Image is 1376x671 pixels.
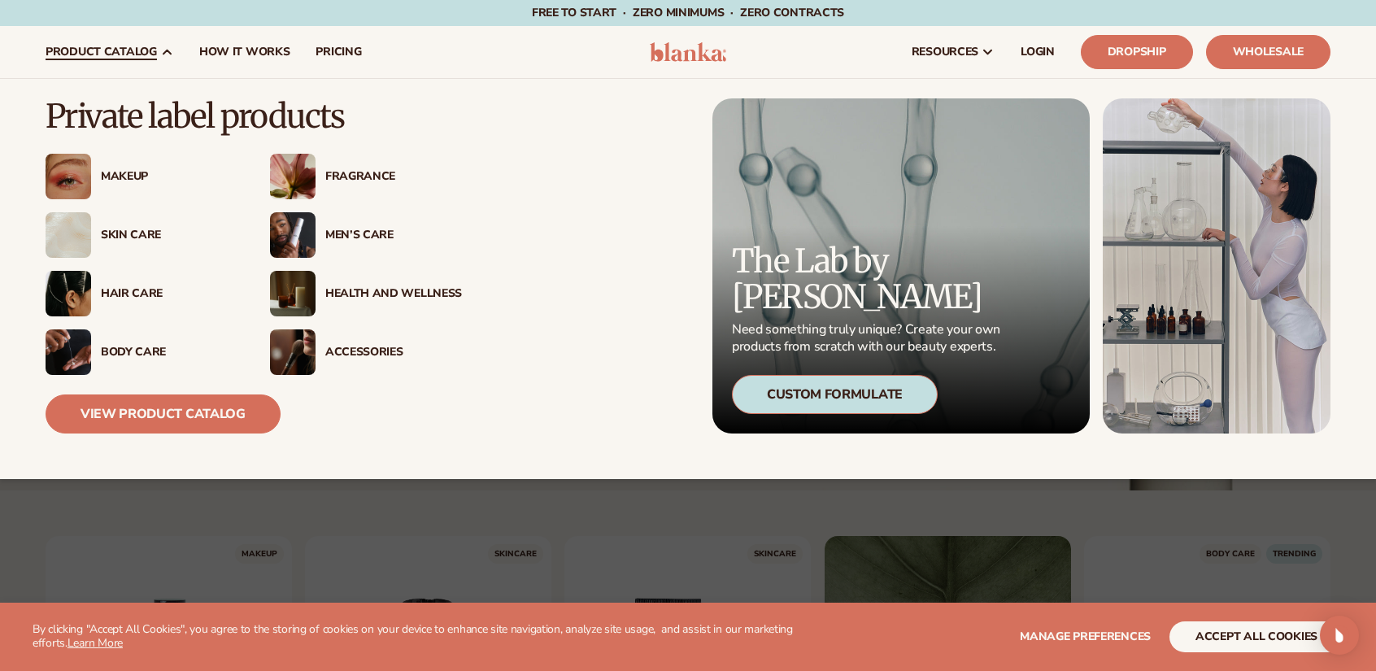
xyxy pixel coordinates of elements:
div: Fragrance [325,170,462,184]
img: Female with makeup brush. [270,329,316,375]
img: Male holding moisturizer bottle. [270,212,316,258]
a: Wholesale [1206,35,1330,69]
div: Body Care [101,346,237,359]
a: Dropship [1081,35,1193,69]
div: Custom Formulate [732,375,938,414]
a: Pink blooming flower. Fragrance [270,154,462,199]
button: accept all cookies [1169,621,1343,652]
div: Men’s Care [325,229,462,242]
a: View Product Catalog [46,394,281,434]
img: Female hair pulled back with clips. [46,271,91,316]
p: The Lab by [PERSON_NAME] [732,243,1005,315]
button: Manage preferences [1020,621,1151,652]
a: Male holding moisturizer bottle. Men’s Care [270,212,462,258]
p: Need something truly unique? Create your own products from scratch with our beauty experts. [732,321,1005,355]
span: Free to start · ZERO minimums · ZERO contracts [532,5,844,20]
a: Microscopic product formula. The Lab by [PERSON_NAME] Need something truly unique? Create your ow... [712,98,1090,434]
p: By clicking "Accept All Cookies", you agree to the storing of cookies on your device to enhance s... [33,623,806,651]
div: Health And Wellness [325,287,462,301]
a: pricing [303,26,374,78]
img: Candles and incense on table. [270,271,316,316]
a: LOGIN [1008,26,1068,78]
span: Manage preferences [1020,629,1151,644]
span: pricing [316,46,361,59]
div: Hair Care [101,287,237,301]
span: LOGIN [1021,46,1055,59]
a: Male hand applying moisturizer. Body Care [46,329,237,375]
span: How It Works [199,46,290,59]
a: Female with glitter eye makeup. Makeup [46,154,237,199]
div: Accessories [325,346,462,359]
a: Learn More [67,635,123,651]
img: logo [650,42,727,62]
a: Female with makeup brush. Accessories [270,329,462,375]
a: How It Works [186,26,303,78]
a: Female hair pulled back with clips. Hair Care [46,271,237,316]
span: resources [912,46,978,59]
p: Private label products [46,98,462,134]
img: Cream moisturizer swatch. [46,212,91,258]
img: Female in lab with equipment. [1103,98,1330,434]
div: Makeup [101,170,237,184]
div: Skin Care [101,229,237,242]
a: Cream moisturizer swatch. Skin Care [46,212,237,258]
img: Male hand applying moisturizer. [46,329,91,375]
span: product catalog [46,46,157,59]
img: Pink blooming flower. [270,154,316,199]
a: resources [899,26,1008,78]
a: Candles and incense on table. Health And Wellness [270,271,462,316]
a: product catalog [33,26,186,78]
div: Open Intercom Messenger [1320,616,1359,655]
img: Female with glitter eye makeup. [46,154,91,199]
